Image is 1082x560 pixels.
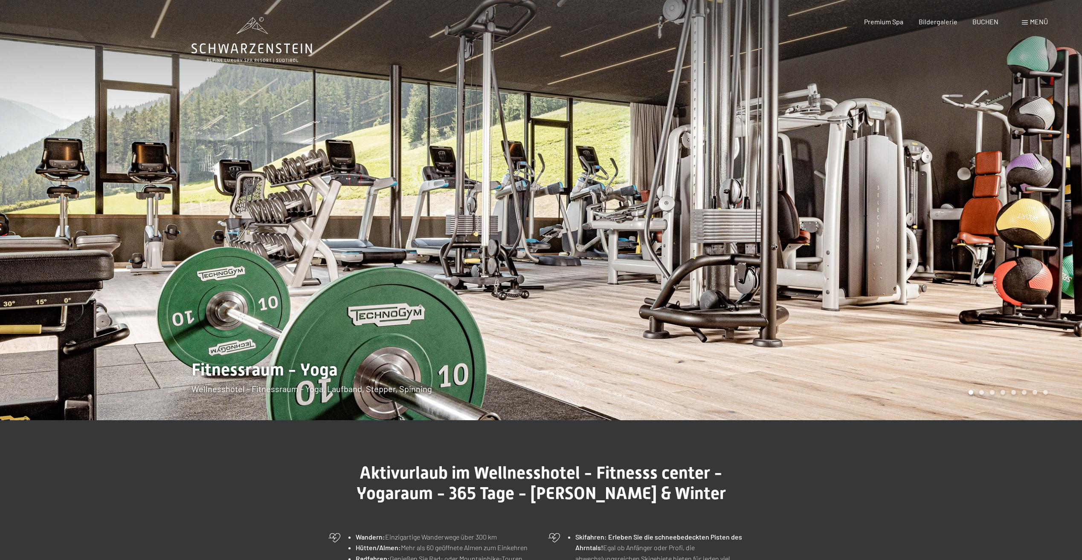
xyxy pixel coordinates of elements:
[1001,390,1005,395] div: Carousel Page 4
[575,533,742,552] strong: Erleben Sie die schneebedeckten Pisten des Ahrntals!
[919,17,957,26] a: Bildergalerie
[1033,390,1037,395] div: Carousel Page 7
[1022,390,1027,395] div: Carousel Page 6
[972,17,998,26] a: BUCHEN
[864,17,903,26] a: Premium Spa
[969,390,973,395] div: Carousel Page 1 (Current Slide)
[979,390,984,395] div: Carousel Page 2
[1043,390,1048,395] div: Carousel Page 8
[357,463,726,503] span: Aktivurlaub im Wellnesshotel - Fitnesss center - Yogaraum - 365 Tage - [PERSON_NAME] & Winter
[356,533,385,541] strong: Wandern:
[990,390,995,395] div: Carousel Page 3
[356,531,534,543] li: Einzigartige Wanderwege über 300 km
[356,543,401,551] strong: Hütten/Almen:
[356,542,534,553] li: Mehr als 60 geöffnete Almen zum Einkehren
[1030,17,1048,26] span: Menü
[575,533,607,541] strong: Skifahren:
[1011,390,1016,395] div: Carousel Page 5
[966,390,1048,395] div: Carousel Pagination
